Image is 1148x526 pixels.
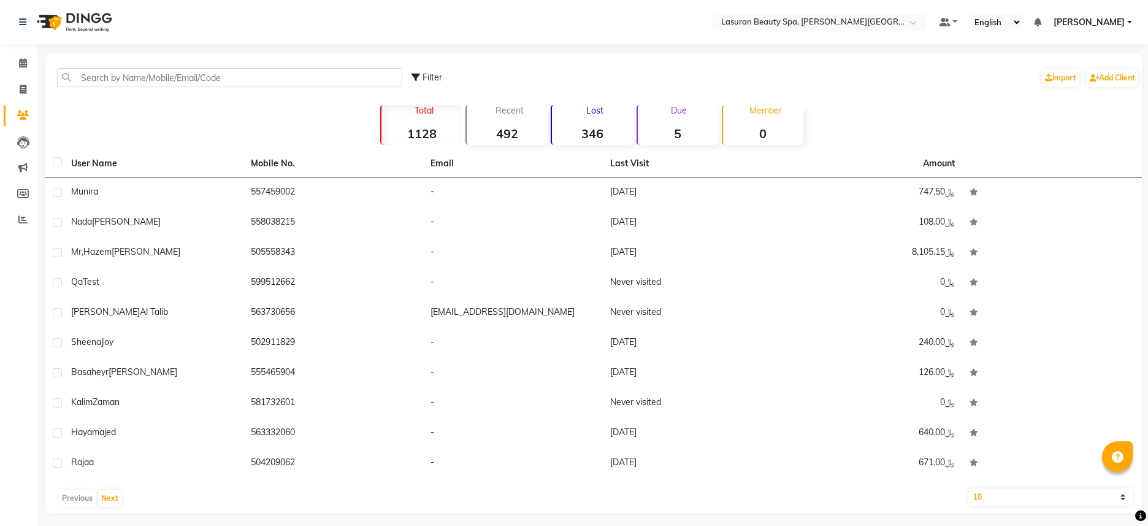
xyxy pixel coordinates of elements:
[783,268,962,298] td: ﷼0
[71,216,92,227] span: Nada
[783,328,962,358] td: ﷼240.00
[98,490,121,507] button: Next
[243,449,423,479] td: 504209062
[640,105,718,116] p: Due
[71,336,101,347] span: Sheena
[638,126,718,141] strong: 5
[71,457,94,468] span: Rajaa
[783,449,962,479] td: ﷼671.00
[423,328,603,358] td: -
[140,306,168,317] span: Al Talib
[603,238,783,268] td: [DATE]
[783,358,962,389] td: ﷼126.00
[112,246,180,257] span: [PERSON_NAME]
[243,298,423,328] td: 563730656
[916,150,962,177] th: Amount
[92,216,161,227] span: [PERSON_NAME]
[1054,16,1125,29] span: [PERSON_NAME]
[423,298,603,328] td: [EMAIL_ADDRESS][DOMAIN_NAME]
[71,306,140,317] span: [PERSON_NAME]
[472,105,547,116] p: Recent
[783,389,962,419] td: ﷼0
[423,72,442,83] span: Filter
[603,358,783,389] td: [DATE]
[423,419,603,449] td: -
[603,268,783,298] td: Never visited
[93,396,120,408] span: Zaman
[83,276,99,287] span: Test
[243,389,423,419] td: 581732601
[783,178,962,208] td: ﷼747.50
[603,150,783,178] th: Last Visit
[386,105,462,116] p: Total
[71,366,109,377] span: Basaheyr
[423,449,603,479] td: -
[243,328,423,358] td: 502911829
[71,427,92,438] span: Haya
[423,150,603,178] th: Email
[728,105,803,116] p: Member
[243,238,423,268] td: 505558343
[603,298,783,328] td: Never visited
[71,186,98,197] span: Munira
[243,268,423,298] td: 599512662
[603,419,783,449] td: [DATE]
[423,268,603,298] td: -
[381,126,462,141] strong: 1128
[603,389,783,419] td: Never visited
[603,449,783,479] td: [DATE]
[1042,69,1079,87] a: Import
[603,328,783,358] td: [DATE]
[603,208,783,238] td: [DATE]
[423,389,603,419] td: -
[243,419,423,449] td: 563332060
[603,178,783,208] td: [DATE]
[423,238,603,268] td: -
[783,208,962,238] td: ﷼108.00
[1087,69,1138,87] a: Add Client
[467,126,547,141] strong: 492
[783,238,962,268] td: ﷼8,105.15
[101,336,113,347] span: Joy
[71,276,83,287] span: Qa
[552,126,632,141] strong: 346
[71,246,112,257] span: Mr,Hazem
[64,150,243,178] th: User Name
[31,5,115,39] img: logo
[783,419,962,449] td: ﷼640.00
[243,358,423,389] td: 555465904
[92,427,116,438] span: majed
[783,298,962,328] td: ﷼0
[423,208,603,238] td: -
[423,358,603,389] td: -
[243,150,423,178] th: Mobile No.
[423,178,603,208] td: -
[57,68,402,87] input: Search by Name/Mobile/Email/Code
[723,126,803,141] strong: 0
[71,396,93,408] span: Kalim
[557,105,632,116] p: Lost
[109,366,177,377] span: [PERSON_NAME]
[243,178,423,208] td: 557459002
[243,208,423,238] td: 558038215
